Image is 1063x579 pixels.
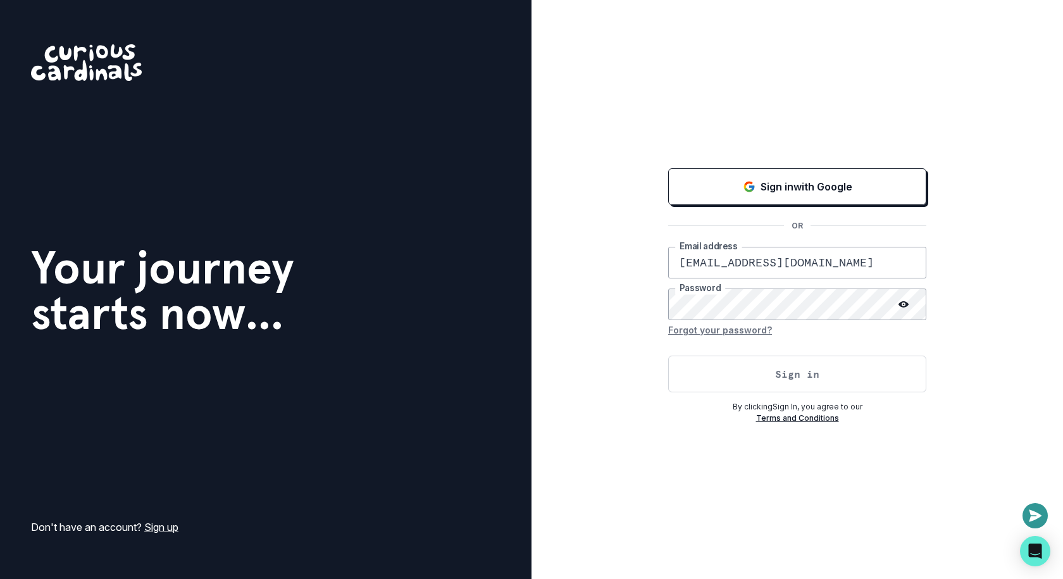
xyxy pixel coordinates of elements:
button: Open or close messaging widget [1023,503,1048,528]
button: Sign in [668,356,926,392]
button: Sign in with Google (GSuite) [668,168,926,205]
h1: Your journey starts now... [31,245,294,336]
a: Sign up [144,521,178,533]
p: Don't have an account? [31,520,178,535]
div: Open Intercom Messenger [1020,536,1050,566]
img: Curious Cardinals Logo [31,44,142,81]
p: Sign in with Google [761,179,852,194]
a: Terms and Conditions [756,413,839,423]
button: Forgot your password? [668,320,772,340]
p: OR [784,220,811,232]
p: By clicking Sign In , you agree to our [668,401,926,413]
